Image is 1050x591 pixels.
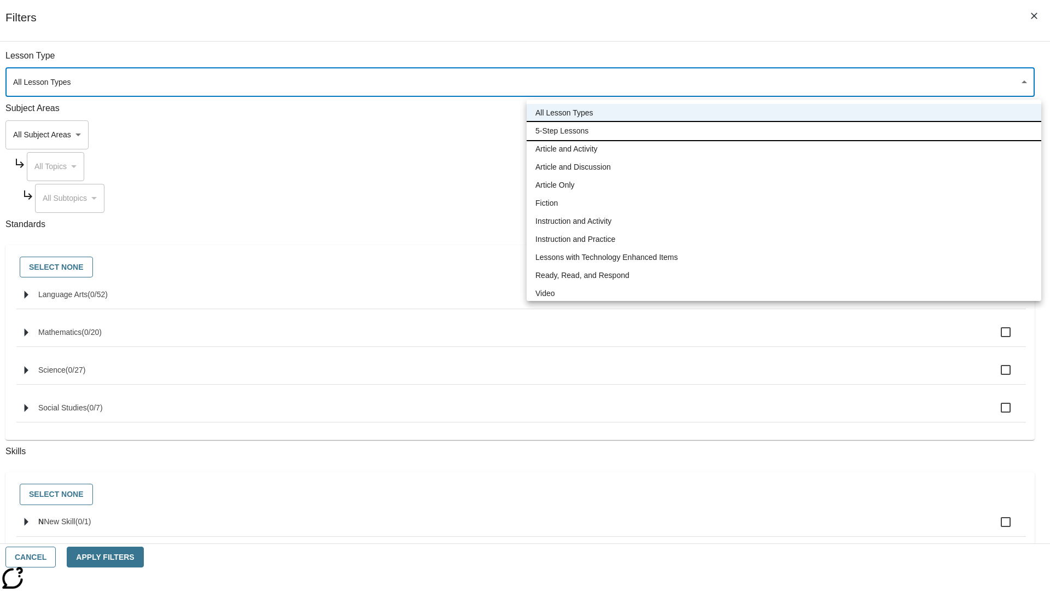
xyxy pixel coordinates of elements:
li: Article and Activity [527,140,1041,158]
li: Video [527,285,1041,303]
li: Lessons with Technology Enhanced Items [527,248,1041,266]
li: All Lesson Types [527,104,1041,122]
li: Instruction and Activity [527,212,1041,230]
li: Ready, Read, and Respond [527,266,1041,285]
li: Article and Discussion [527,158,1041,176]
ul: Select a lesson type [527,100,1041,307]
li: Fiction [527,194,1041,212]
li: Instruction and Practice [527,230,1041,248]
li: Article Only [527,176,1041,194]
li: 5-Step Lessons [527,122,1041,140]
